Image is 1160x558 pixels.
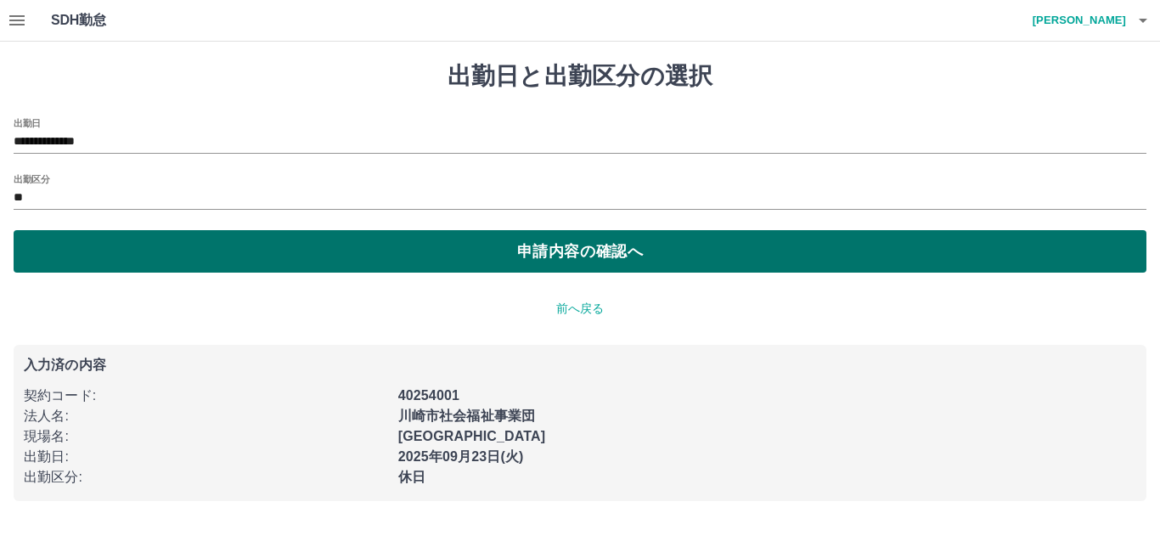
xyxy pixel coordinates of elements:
p: 現場名 : [24,426,388,447]
b: 休日 [398,470,425,484]
button: 申請内容の確認へ [14,230,1146,273]
b: 2025年09月23日(火) [398,449,524,464]
h1: 出勤日と出勤区分の選択 [14,62,1146,91]
label: 出勤日 [14,116,41,129]
b: [GEOGRAPHIC_DATA] [398,429,546,443]
p: 契約コード : [24,386,388,406]
p: 前へ戻る [14,300,1146,318]
p: 出勤区分 : [24,467,388,488]
b: 川崎市社会福祉事業団 [398,409,536,423]
label: 出勤区分 [14,172,49,185]
p: 法人名 : [24,406,388,426]
p: 入力済の内容 [24,358,1136,372]
p: 出勤日 : [24,447,388,467]
b: 40254001 [398,388,459,403]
